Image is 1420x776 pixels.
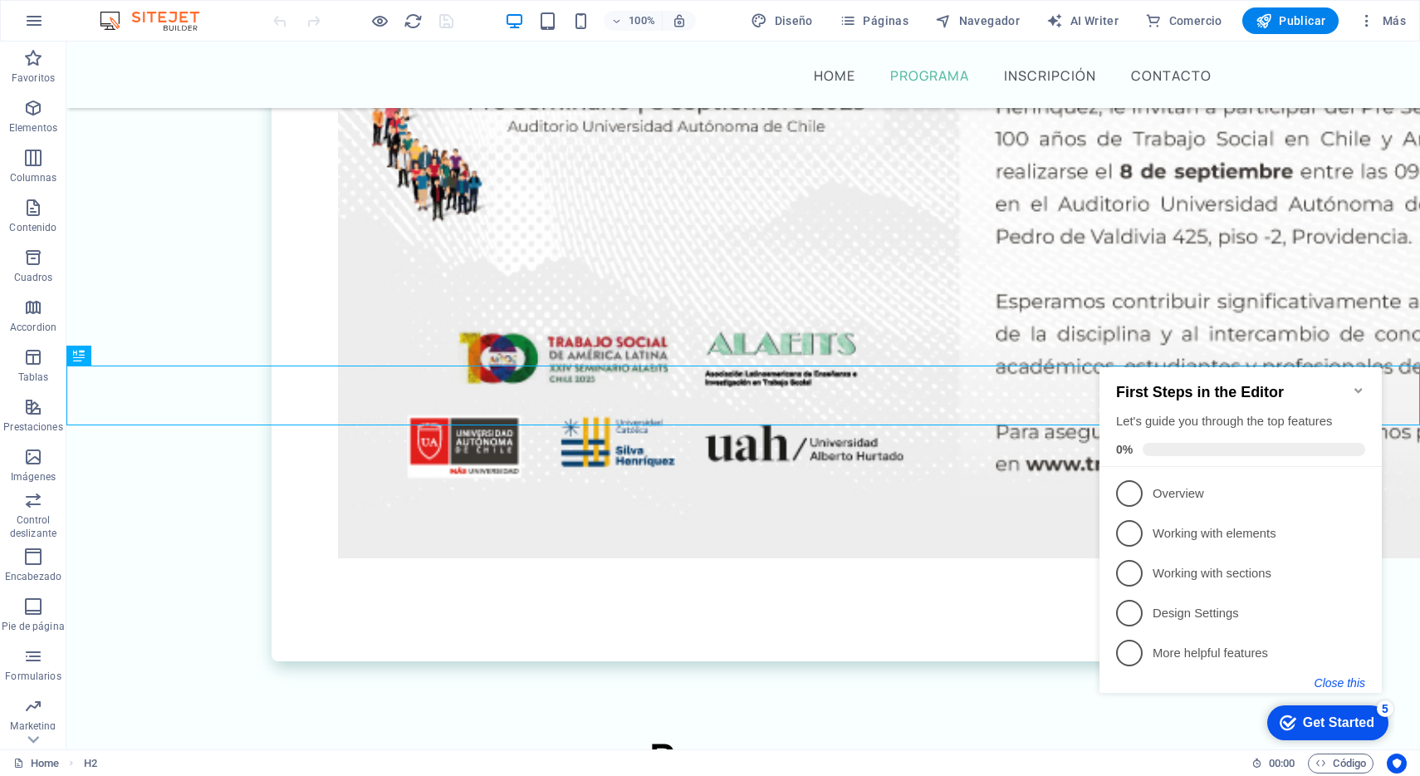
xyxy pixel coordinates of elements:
button: Diseño [744,7,820,34]
p: Elementos [9,121,57,135]
p: Accordion [10,321,56,334]
p: Formularios [5,670,61,683]
p: Working with sections [60,222,259,239]
button: Navegador [928,7,1026,34]
span: Más [1359,12,1406,29]
button: reload [403,11,423,31]
li: Overview [7,130,289,170]
button: Publicar [1242,7,1339,34]
i: Al redimensionar, ajustar el nivel de zoom automáticamente para ajustarse al dispositivo elegido. [672,13,687,28]
div: Get Started [210,372,282,387]
span: Publicar [1256,12,1326,29]
p: Favoritos [12,71,55,85]
h6: 100% [629,11,655,31]
span: 00 00 [1269,754,1295,774]
button: Páginas [833,7,915,34]
button: 100% [604,11,663,31]
button: Usercentrics [1387,754,1407,774]
button: AI Writer [1040,7,1125,34]
span: AI Writer [1046,12,1119,29]
p: Prestaciones [3,420,62,434]
i: Volver a cargar página [404,12,423,31]
p: Tablas [18,371,49,384]
a: Haz clic para cancelar la selección y doble clic para abrir páginas [13,754,59,774]
p: Pie de página [2,620,64,633]
span: Navegador [935,12,1020,29]
span: 0% [23,100,50,113]
div: Minimize checklist [259,41,272,54]
li: Design Settings [7,250,289,290]
p: Marketing [10,720,56,733]
li: More helpful features [7,290,289,330]
p: Imágenes [11,470,56,484]
p: Encabezado [5,570,61,583]
span: Diseño [751,12,813,29]
button: Haz clic para salir del modo de previsualización y seguir editando [370,11,389,31]
div: Get Started 5 items remaining, 0% complete [174,362,296,397]
button: Close this [222,333,272,346]
div: Diseño (Ctrl+Alt+Y) [744,7,820,34]
div: Let's guide you through the top features [23,70,272,87]
span: Páginas [840,12,908,29]
img: Editor Logo [95,11,220,31]
li: Working with sections [7,210,289,250]
button: Código [1308,754,1373,774]
p: Design Settings [60,262,259,279]
p: Columnas [10,171,57,184]
span: Código [1315,754,1366,774]
h2: First Steps in the Editor [23,41,272,58]
p: More helpful features [60,302,259,319]
li: Working with elements [7,170,289,210]
span: Haz clic para seleccionar y doble clic para editar [84,754,97,774]
p: Overview [60,142,259,160]
button: Más [1352,7,1413,34]
nav: breadcrumb [84,754,97,774]
div: 5 [284,357,301,374]
h6: Tiempo de la sesión [1251,754,1295,774]
p: Contenido [9,221,56,234]
p: Cuadros [14,271,53,284]
span: : [1280,757,1283,769]
button: Comercio [1138,7,1229,34]
span: Comercio [1145,12,1222,29]
p: Working with elements [60,182,259,199]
